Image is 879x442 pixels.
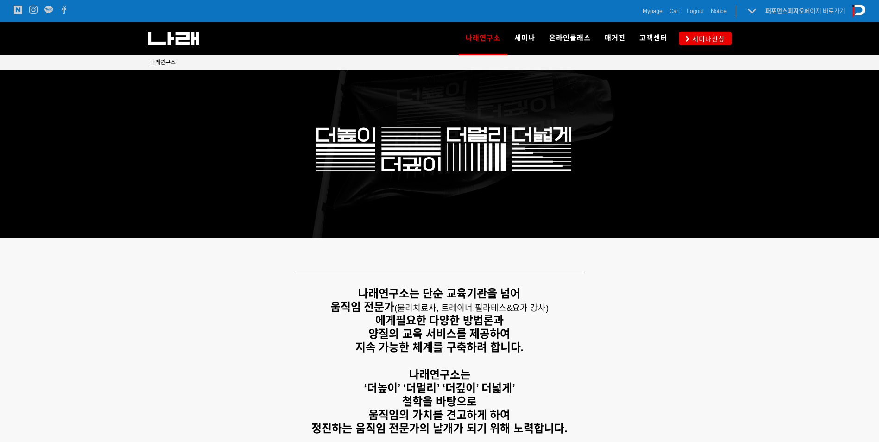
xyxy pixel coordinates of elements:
[639,34,667,42] span: 고객센터
[643,6,663,16] a: Mypage
[150,58,176,67] a: 나래연구소
[598,22,632,55] a: 매거진
[632,22,674,55] a: 고객센터
[765,7,804,14] strong: 퍼포먼스피지오
[358,287,520,300] strong: 나래연구소는 단순 교육기관을 넘어
[394,303,475,313] span: (
[355,341,524,354] strong: 지속 가능한 체계를 구축하려 합니다.
[375,314,396,327] strong: 에게
[364,382,515,394] strong: ‘더높이’ ‘더멀리’ ‘더깊이’ 더넓게’
[549,34,591,42] span: 온라인클래스
[711,6,727,16] a: Notice
[605,34,626,42] span: 매거진
[459,22,507,55] a: 나래연구소
[514,34,535,42] span: 세미나
[687,6,704,16] a: Logout
[475,303,549,313] span: 필라테스&요가 강사)
[397,303,475,313] span: 물리치료사, 트레이너,
[311,422,568,435] strong: 정진하는 움직임 전문가의 날개가 되기 위해 노력합니다.
[368,409,510,421] strong: 움직임의 가치를 견고하게 하여
[507,22,542,55] a: 세미나
[330,301,395,313] strong: 움직임 전문가
[396,314,504,327] strong: 필요한 다양한 방법론과
[542,22,598,55] a: 온라인클래스
[689,34,725,44] span: 세미나신청
[765,7,845,14] a: 퍼포먼스피지오페이지 바로가기
[466,31,500,45] span: 나래연구소
[368,328,510,340] strong: 양질의 교육 서비스를 제공하여
[679,32,732,45] a: 세미나신청
[402,395,477,408] strong: 철학을 바탕으로
[409,368,470,381] strong: 나래연구소는
[150,59,176,66] span: 나래연구소
[670,6,680,16] a: Cart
